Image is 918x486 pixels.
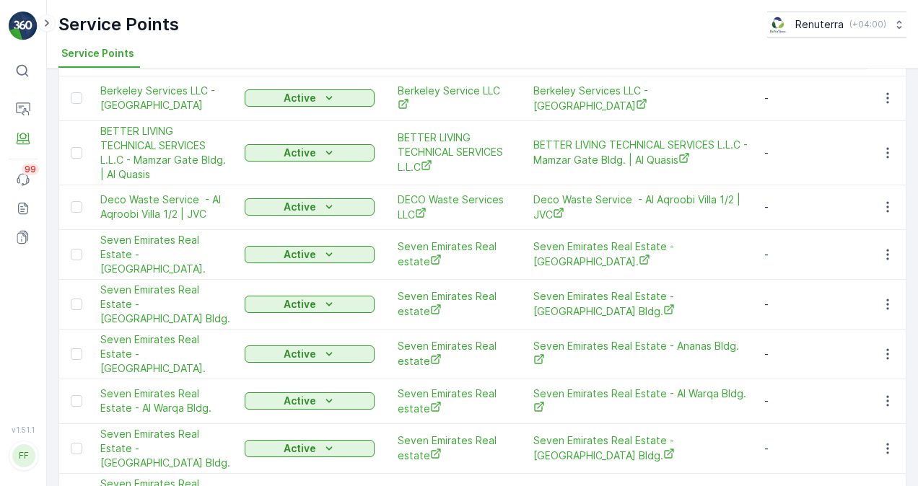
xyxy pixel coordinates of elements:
[533,193,750,222] a: Deco Waste Service - Al Aqroobi Villa 1/2 | JVC
[71,249,82,260] div: Toggle Row Selected
[533,289,750,319] a: Seven Emirates Real Estate - Al Rafa Bldg.
[71,443,82,454] div: Toggle Row Selected
[100,332,230,376] a: Seven Emirates Real Estate - Al Hamriya Bldg.
[849,19,886,30] p: ( +04:00 )
[398,193,510,222] a: DECO Waste Services LLC
[245,296,375,313] button: Active
[100,427,230,470] a: Seven Emirates Real Estate - New Qusais Bldg.
[767,12,906,37] button: Renuterra(+04:00)
[245,144,375,162] button: Active
[398,239,510,269] a: Seven Emirates Real estate
[245,246,375,263] button: Active
[398,339,510,368] a: Seven Emirates Real estate
[533,239,750,269] span: Seven Emirates Real Estate - [GEOGRAPHIC_DATA].
[245,89,375,107] button: Active
[71,92,82,104] div: Toggle Row Selected
[284,297,316,312] p: Active
[284,394,316,408] p: Active
[533,289,750,319] span: Seven Emirates Real Estate - [GEOGRAPHIC_DATA] Bldg.
[9,437,38,474] button: FF
[284,200,316,214] p: Active
[100,386,230,415] a: Seven Emirates Real Estate - Al Warqa Bldg.
[398,131,510,174] a: BETTER LIVING TECHNICAL SERVICES L.L.C
[284,441,316,456] p: Active
[245,345,375,363] button: Active
[100,124,230,182] a: BETTER LIVING TECHNICAL SERVICES L.L.C - Mamzar Gate Bldg. | Al Quasis
[100,193,230,221] a: Deco Waste Service - Al Aqroobi Villa 1/2 | JVC
[245,440,375,457] button: Active
[284,247,316,262] p: Active
[100,233,230,276] span: Seven Emirates Real Estate - [GEOGRAPHIC_DATA].
[61,46,134,61] span: Service Points
[533,239,750,269] a: Seven Emirates Real Estate - Al Rigga Bldg.
[100,283,230,326] a: Seven Emirates Real Estate - Al Rafa Bldg.
[533,84,750,113] a: Berkeley Services LLC - Town Square
[9,165,38,194] a: 99
[100,233,230,276] a: Seven Emirates Real Estate - Al Rigga Bldg.
[71,147,82,159] div: Toggle Row Selected
[12,444,35,467] div: FF
[245,392,375,410] button: Active
[71,395,82,407] div: Toggle Row Selected
[533,138,750,167] a: BETTER LIVING TECHNICAL SERVICES L.L.C - Mamzar Gate Bldg. | Al Quasis
[398,386,510,416] a: Seven Emirates Real estate
[398,84,510,113] a: Berkeley Service LLC
[398,433,510,463] a: Seven Emirates Real estate
[100,283,230,326] span: Seven Emirates Real Estate - [GEOGRAPHIC_DATA] Bldg.
[533,433,750,463] span: Seven Emirates Real Estate - [GEOGRAPHIC_DATA] Bldg.
[71,201,82,213] div: Toggle Row Selected
[284,91,316,105] p: Active
[100,84,230,112] a: Berkeley Services LLC - Town Square
[9,12,38,40] img: logo
[533,433,750,463] a: Seven Emirates Real Estate - New Qusais Bldg.
[71,348,82,360] div: Toggle Row Selected
[245,198,375,216] button: Active
[398,289,510,319] a: Seven Emirates Real estate
[58,13,179,36] p: Service Points
[9,425,38,434] span: v 1.51.1
[284,146,316,160] p: Active
[71,299,82,310] div: Toggle Row Selected
[25,164,36,175] p: 99
[533,84,750,113] span: Berkeley Services LLC - [GEOGRAPHIC_DATA]
[795,17,844,32] p: Renuterra
[100,84,230,112] span: Berkeley Services LLC - [GEOGRAPHIC_DATA]
[767,17,790,32] img: Screenshot_2024-07-26_at_13.33.01.png
[100,332,230,376] span: Seven Emirates Real Estate - [GEOGRAPHIC_DATA].
[284,347,316,361] p: Active
[533,339,750,368] a: Seven Emirates Real Estate - Ananas Bldg.
[100,427,230,470] span: Seven Emirates Real Estate - [GEOGRAPHIC_DATA] Bldg.
[533,386,750,416] a: Seven Emirates Real Estate - Al Warqa Bldg.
